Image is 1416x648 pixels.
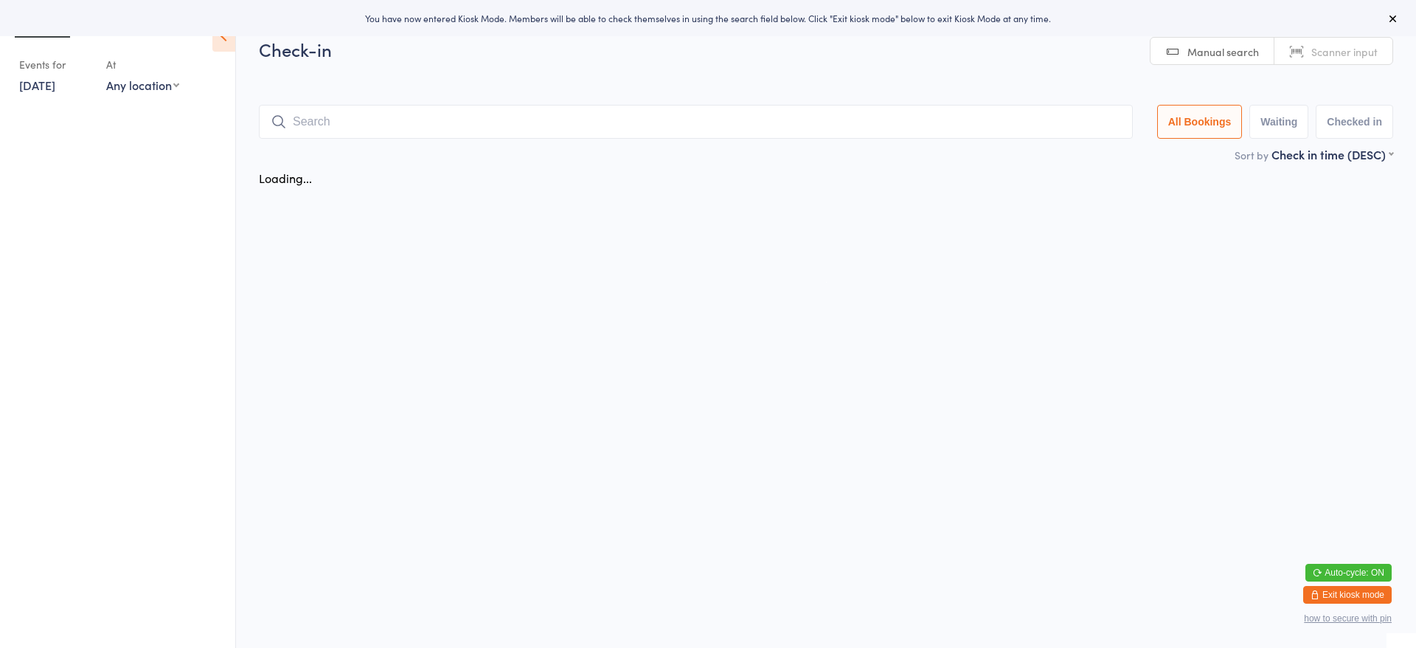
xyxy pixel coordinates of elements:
[259,105,1133,139] input: Search
[1271,146,1393,162] div: Check in time (DESC)
[259,170,312,186] div: Loading...
[19,77,55,93] a: [DATE]
[1311,44,1378,59] span: Scanner input
[19,52,91,77] div: Events for
[1316,105,1393,139] button: Checked in
[24,12,1392,24] div: You have now entered Kiosk Mode. Members will be able to check themselves in using the search fie...
[1304,613,1392,624] button: how to secure with pin
[1305,564,1392,582] button: Auto-cycle: ON
[259,37,1393,61] h2: Check-in
[1187,44,1259,59] span: Manual search
[1303,586,1392,604] button: Exit kiosk mode
[1249,105,1308,139] button: Waiting
[1235,148,1268,162] label: Sort by
[106,52,179,77] div: At
[106,77,179,93] div: Any location
[1157,105,1243,139] button: All Bookings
